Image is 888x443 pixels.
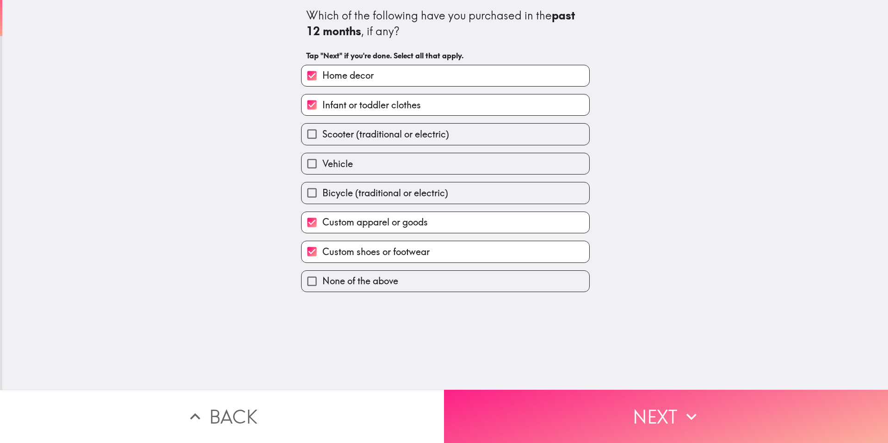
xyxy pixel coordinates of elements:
span: Vehicle [322,157,353,170]
b: past 12 months [306,8,578,38]
button: Scooter (traditional or electric) [302,124,589,144]
button: None of the above [302,271,589,292]
button: Custom shoes or footwear [302,241,589,262]
span: Scooter (traditional or electric) [322,128,449,141]
button: Vehicle [302,153,589,174]
span: Infant or toddler clothes [322,99,421,112]
h6: Tap "Next" if you're done. Select all that apply. [306,50,585,61]
span: Bicycle (traditional or electric) [322,187,448,200]
span: Custom shoes or footwear [322,245,430,258]
span: Home decor [322,69,374,82]
span: None of the above [322,275,398,287]
button: Bicycle (traditional or electric) [302,182,589,203]
button: Next [444,390,888,443]
span: Custom apparel or goods [322,216,428,229]
button: Infant or toddler clothes [302,94,589,115]
button: Custom apparel or goods [302,212,589,233]
button: Home decor [302,65,589,86]
div: Which of the following have you purchased in the , if any? [306,8,585,39]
